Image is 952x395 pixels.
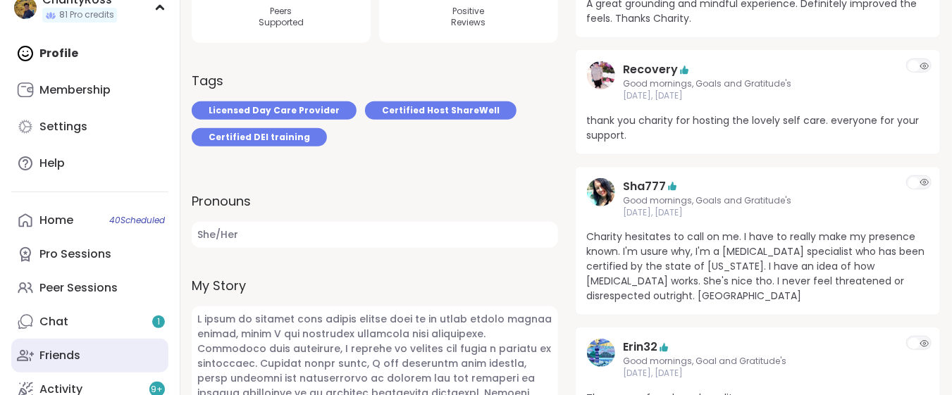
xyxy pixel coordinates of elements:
[157,316,160,328] span: 1
[587,339,615,367] img: Erin32
[39,314,68,330] div: Chat
[11,237,168,271] a: Pro Sessions
[624,78,893,90] span: Good mornings, Goals and Gratitude's
[624,90,893,102] span: [DATE], [DATE]
[192,71,223,90] h3: Tags
[39,213,73,228] div: Home
[39,246,111,262] div: Pro Sessions
[587,339,615,380] a: Erin32
[624,356,893,368] span: Good mornings, Goal and Gratitude's
[59,9,114,21] span: 81 Pro credits
[624,207,893,219] span: [DATE], [DATE]
[587,178,615,206] img: Sha777
[11,271,168,305] a: Peer Sessions
[209,104,340,117] span: Licensed Day Care Provider
[39,156,65,171] div: Help
[11,146,168,180] a: Help
[11,73,168,107] a: Membership
[192,222,558,248] span: She/Her
[11,339,168,372] a: Friends
[259,6,304,30] span: Peers Supported
[109,215,165,226] span: 40 Scheduled
[624,368,893,380] span: [DATE], [DATE]
[11,203,168,237] a: Home40Scheduled
[39,280,118,296] div: Peer Sessions
[624,195,893,207] span: Good mornings, Goals and Gratitude's
[451,6,486,30] span: Positive Reviews
[624,61,679,78] a: Recovery
[587,178,615,219] a: Sha777
[11,110,168,144] a: Settings
[192,276,558,295] label: My Story
[587,230,929,303] span: Charity hesitates to call on me. I have to really make my presence known. I'm usure why, I'm a [M...
[382,104,500,117] span: Certified Host ShareWell
[624,178,667,195] a: Sha777
[587,61,615,102] a: Recovery
[587,61,615,89] img: Recovery
[192,192,558,211] label: Pronouns
[39,119,87,134] div: Settings
[587,113,929,143] span: thank you charity for hosting the lovely self care. everyone for your support.
[39,82,111,98] div: Membership
[11,305,168,339] a: Chat1
[209,131,310,144] span: Certified DEI training
[39,348,80,363] div: Friends
[624,339,658,356] a: Erin32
